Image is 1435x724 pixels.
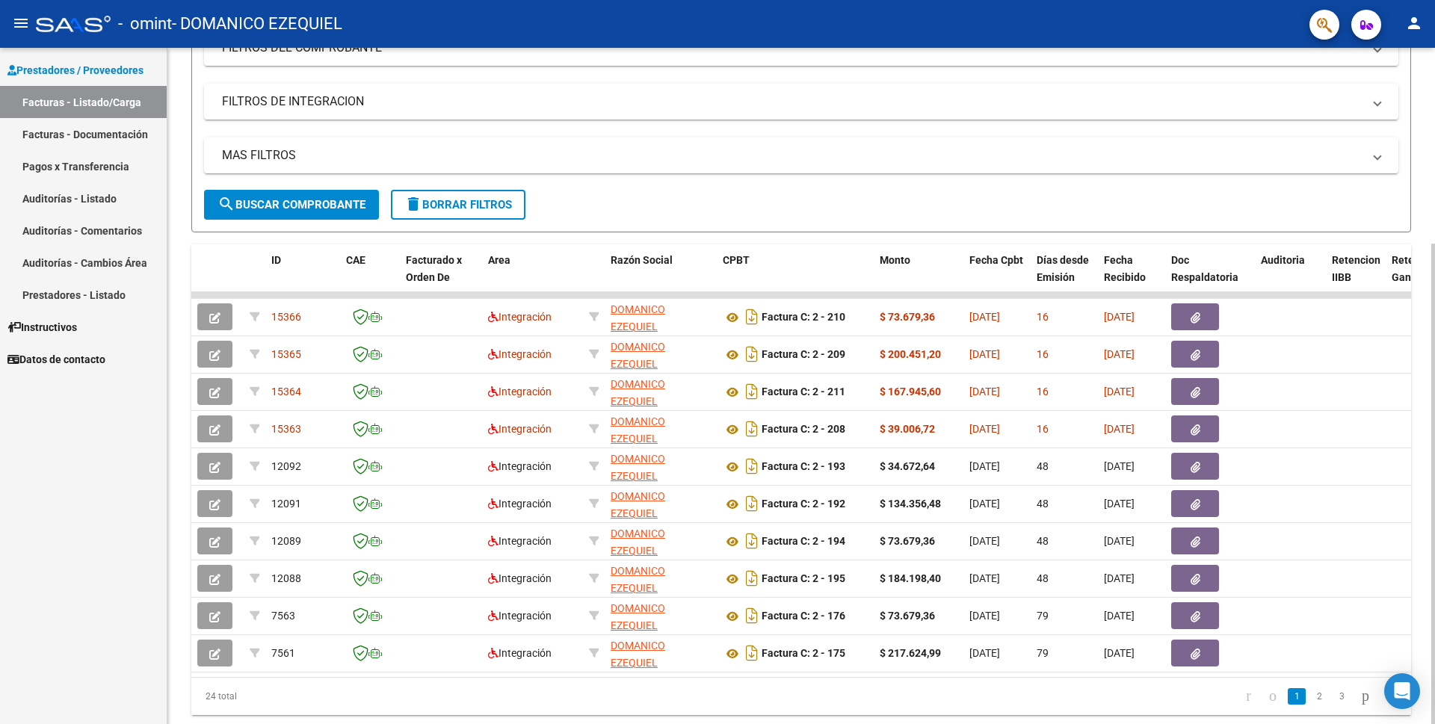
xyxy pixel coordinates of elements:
[762,461,845,473] strong: Factura C: 2 - 193
[1384,673,1420,709] div: Open Intercom Messenger
[204,137,1398,173] mat-expansion-panel-header: MAS FILTROS
[1037,647,1049,659] span: 79
[969,386,1000,397] span: [DATE]
[611,490,665,519] span: DOMANICO EZEQUIEL
[1037,460,1049,472] span: 48
[391,190,525,220] button: Borrar Filtros
[611,341,665,370] span: DOMANICO EZEQUIEL
[1037,572,1049,584] span: 48
[1037,423,1049,435] span: 16
[1333,688,1351,705] a: 3
[118,7,172,40] span: - omint
[605,244,717,310] datatable-header-cell: Razón Social
[12,14,30,32] mat-icon: menu
[611,303,665,332] span: DOMANICO EZEQUIEL
[762,349,845,361] strong: Factura C: 2 - 209
[762,536,845,548] strong: Factura C: 2 - 194
[880,610,935,622] strong: $ 73.679,36
[1104,254,1146,283] span: Fecha Recibido
[611,378,665,407] span: DOMANICO EZEQUIEL
[271,572,301,584] span: 12088
[969,460,1000,472] span: [DATE]
[1104,386,1135,397] span: [DATE]
[880,647,941,659] strong: $ 217.624,99
[742,454,762,478] i: Descargar documento
[880,572,941,584] strong: $ 184.198,40
[271,386,301,397] span: 15364
[969,254,1023,266] span: Fecha Cpbt
[222,147,1363,164] mat-panel-title: MAS FILTROS
[1104,647,1135,659] span: [DATE]
[723,254,750,266] span: CPBT
[1261,254,1305,266] span: Auditoria
[482,244,583,310] datatable-header-cell: Area
[222,93,1363,110] mat-panel-title: FILTROS DE INTEGRACION
[742,342,762,366] i: Descargar documento
[488,460,552,472] span: Integración
[204,190,379,220] button: Buscar Comprobante
[611,527,665,557] span: DOMANICO EZEQUIEL
[880,254,910,266] span: Monto
[1171,254,1238,283] span: Doc Respaldatoria
[880,348,941,360] strong: $ 200.451,20
[611,376,711,407] div: 20397351867
[1286,684,1308,709] li: page 1
[762,424,845,436] strong: Factura C: 2 - 208
[1165,244,1255,310] datatable-header-cell: Doc Respaldatoria
[172,7,342,40] span: - DOMANICO EZEQUIEL
[969,311,1000,323] span: [DATE]
[742,641,762,665] i: Descargar documento
[271,423,301,435] span: 15363
[717,244,874,310] datatable-header-cell: CPBT
[7,62,143,78] span: Prestadores / Proveedores
[762,573,845,585] strong: Factura C: 2 - 195
[611,563,711,594] div: 20397351867
[762,498,845,510] strong: Factura C: 2 - 192
[969,572,1000,584] span: [DATE]
[1288,688,1306,705] a: 1
[963,244,1031,310] datatable-header-cell: Fecha Cpbt
[742,529,762,553] i: Descargar documento
[1355,688,1376,705] a: go to next page
[1255,244,1326,310] datatable-header-cell: Auditoria
[969,498,1000,510] span: [DATE]
[969,348,1000,360] span: [DATE]
[7,351,105,368] span: Datos de contacto
[611,338,711,370] div: 20397351867
[1037,348,1049,360] span: 16
[271,254,281,266] span: ID
[1037,311,1049,323] span: 16
[404,198,512,211] span: Borrar Filtros
[742,417,762,441] i: Descargar documento
[271,460,301,472] span: 12092
[611,488,711,519] div: 20397351867
[271,311,301,323] span: 15366
[611,451,711,482] div: 20397351867
[874,244,963,310] datatable-header-cell: Monto
[1104,423,1135,435] span: [DATE]
[611,453,665,482] span: DOMANICO EZEQUIEL
[611,301,711,332] div: 20397351867
[1037,610,1049,622] span: 79
[762,648,845,660] strong: Factura C: 2 - 175
[969,535,1000,547] span: [DATE]
[969,647,1000,659] span: [DATE]
[762,312,845,324] strong: Factura C: 2 - 210
[488,535,552,547] span: Integración
[488,423,552,435] span: Integración
[1037,254,1089,283] span: Días desde Emisión
[271,498,301,510] span: 12091
[271,348,301,360] span: 15365
[1405,14,1423,32] mat-icon: person
[1326,244,1386,310] datatable-header-cell: Retencion IIBB
[406,254,462,283] span: Facturado x Orden De
[611,525,711,557] div: 20397351867
[204,84,1398,120] mat-expansion-panel-header: FILTROS DE INTEGRACION
[1262,688,1283,705] a: go to previous page
[488,610,552,622] span: Integración
[271,535,301,547] span: 12089
[611,565,665,594] span: DOMANICO EZEQUIEL
[488,311,552,323] span: Integración
[346,254,365,266] span: CAE
[742,305,762,329] i: Descargar documento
